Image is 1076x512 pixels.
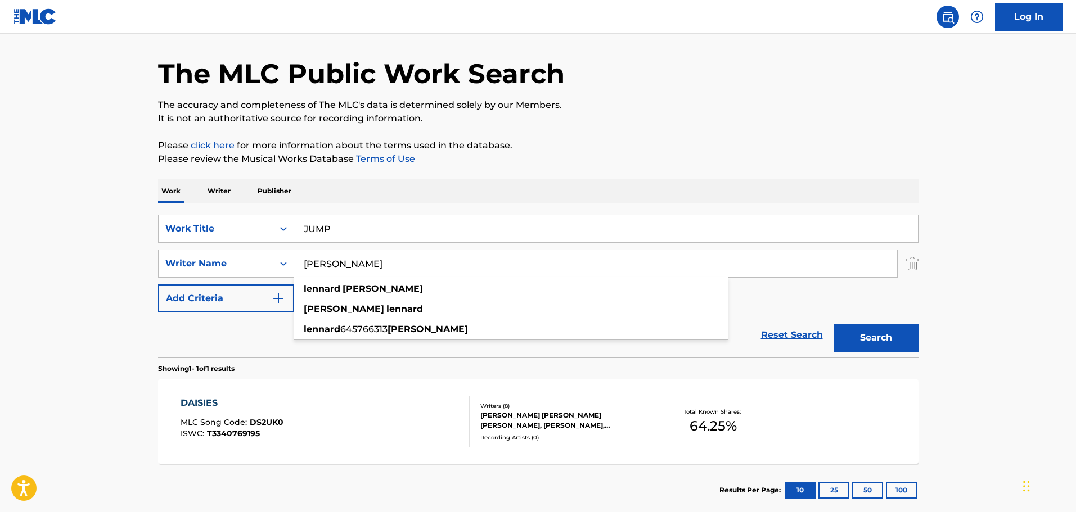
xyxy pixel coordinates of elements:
[165,222,267,235] div: Work Title
[158,152,919,166] p: Please review the Musical Works Database
[719,485,784,495] p: Results Per Page:
[250,417,283,427] span: DS2UK0
[158,112,919,125] p: It is not an authoritative source for recording information.
[158,215,919,357] form: Search Form
[1023,469,1030,503] div: Drag
[181,428,207,438] span: ISWC :
[683,407,744,416] p: Total Known Shares:
[204,179,234,203] p: Writer
[906,250,919,278] img: Delete Criterion
[941,10,955,24] img: search
[480,410,650,431] div: [PERSON_NAME] [PERSON_NAME] [PERSON_NAME], [PERSON_NAME], [PERSON_NAME], [PERSON_NAME], [PERSON_N...
[304,283,340,294] strong: lennard
[480,402,650,410] div: Writers ( 8 )
[304,324,340,334] strong: lennard
[158,364,235,374] p: Showing 1 - 1 of 1 results
[785,482,816,499] button: 10
[272,292,285,305] img: 9d2ae6d4665cec9f34b9.svg
[165,257,267,270] div: Writer Name
[818,482,849,499] button: 25
[852,482,883,499] button: 50
[1020,458,1076,512] iframe: Chat Widget
[343,283,423,294] strong: [PERSON_NAME]
[158,179,184,203] p: Work
[191,140,235,151] a: click here
[937,6,959,28] a: Public Search
[755,323,829,347] a: Reset Search
[13,8,57,25] img: MLC Logo
[181,417,250,427] span: MLC Song Code :
[966,6,988,28] div: Help
[254,179,295,203] p: Publisher
[970,10,984,24] img: help
[690,416,737,436] span: 64.25 %
[386,303,423,314] strong: lennard
[995,3,1063,31] a: Log In
[886,482,917,499] button: 100
[340,324,388,334] span: 645766313
[158,57,565,90] h1: The MLC Public Work Search
[388,324,468,334] strong: [PERSON_NAME]
[158,284,294,312] button: Add Criteria
[158,98,919,112] p: The accuracy and completeness of The MLC's data is determined solely by our Members.
[480,433,650,442] div: Recording Artists ( 0 )
[354,153,415,164] a: Terms of Use
[834,324,919,352] button: Search
[207,428,260,438] span: T3340769195
[181,396,283,410] div: DAISIES
[158,379,919,464] a: DAISIESMLC Song Code:DS2UK0ISWC:T3340769195Writers (8)[PERSON_NAME] [PERSON_NAME] [PERSON_NAME], ...
[304,303,384,314] strong: [PERSON_NAME]
[158,139,919,152] p: Please for more information about the terms used in the database.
